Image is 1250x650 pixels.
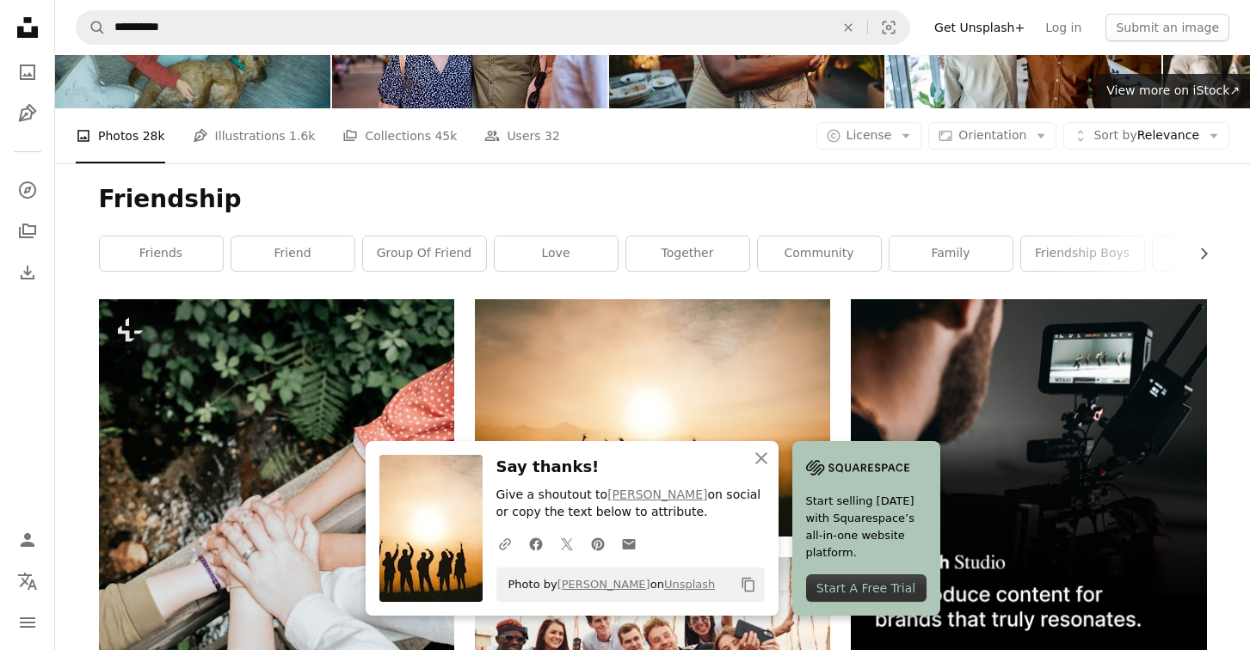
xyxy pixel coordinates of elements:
a: group of friend [363,236,486,271]
a: Download History [10,255,45,290]
span: License [847,128,892,142]
button: Sort byRelevance [1063,122,1229,150]
a: Explore [10,173,45,207]
button: Menu [10,605,45,640]
span: View more on iStock ↗ [1106,83,1240,97]
button: Orientation [928,122,1056,150]
img: silhouette photo of six persons on top of mountain [475,299,830,536]
button: Clear [829,11,867,44]
button: Language [10,564,45,598]
a: family [890,236,1013,271]
span: Photo by on [500,571,716,598]
a: Share on Pinterest [582,526,613,561]
a: community [758,236,881,271]
button: Visual search [868,11,909,44]
a: Log in / Sign up [10,523,45,557]
a: together [626,236,749,271]
form: Find visuals sitewide [76,10,910,45]
button: Search Unsplash [77,11,106,44]
a: Share on Twitter [551,526,582,561]
span: Orientation [958,128,1026,142]
img: file-1705255347840-230a6ab5bca9image [806,455,909,481]
a: a group of people standing next to each other holding hands [99,558,454,573]
a: silhouette photo of six persons on top of mountain [475,409,830,425]
button: Copy to clipboard [734,570,763,599]
span: 32 [545,126,560,145]
button: scroll list to the right [1188,236,1207,271]
a: friendship boys [1021,236,1144,271]
a: friend [231,236,354,271]
a: Unsplash [664,578,715,591]
a: [PERSON_NAME] [557,578,650,591]
a: Log in [1035,14,1092,41]
a: Users 32 [484,108,560,163]
a: Start selling [DATE] with Squarespace’s all-in-one website platform.Start A Free Trial [792,441,940,616]
a: View more on iStock↗ [1096,74,1250,108]
a: Collections [10,214,45,248]
a: Photos [10,55,45,89]
span: 1.6k [289,126,315,145]
a: Illustrations 1.6k [193,108,316,163]
h3: Say thanks! [496,455,765,480]
a: Home — Unsplash [10,10,45,48]
a: [PERSON_NAME] [607,487,707,501]
h1: Friendship [99,184,1207,215]
span: Start selling [DATE] with Squarespace’s all-in-one website platform. [806,493,927,561]
a: Share on Facebook [520,526,551,561]
span: 45k [434,126,457,145]
a: friends [100,236,223,271]
span: Relevance [1093,127,1199,144]
a: Illustrations [10,96,45,131]
button: Submit an image [1105,14,1229,41]
button: License [816,122,922,150]
a: Share over email [613,526,644,561]
span: Sort by [1093,128,1136,142]
p: Give a shoutout to on social or copy the text below to attribute. [496,487,765,521]
a: love [495,236,618,271]
a: Get Unsplash+ [924,14,1035,41]
a: Collections 45k [342,108,457,163]
div: Start A Free Trial [806,574,927,602]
